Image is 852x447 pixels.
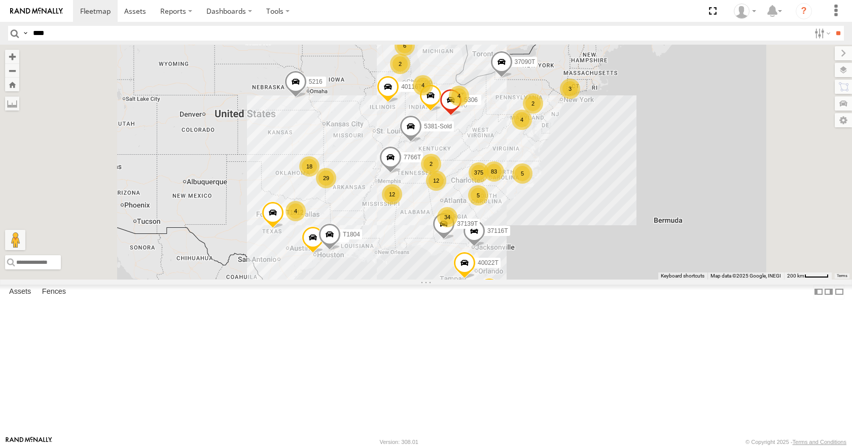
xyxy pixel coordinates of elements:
[37,285,71,299] label: Fences
[5,96,19,111] label: Measure
[437,207,457,227] div: 34
[512,163,532,184] div: 5
[784,272,832,280] button: Map Scale: 200 km per 44 pixels
[796,3,812,19] i: ?
[487,228,508,235] span: 37116T
[4,285,36,299] label: Assets
[380,439,418,445] div: Version: 308.01
[299,156,319,177] div: 18
[837,273,847,278] a: Terms (opens in new tab)
[484,161,504,182] div: 83
[478,259,499,266] span: 40022T
[661,272,704,280] button: Keyboard shortcuts
[395,36,415,56] div: 6
[464,97,478,104] span: 5306
[512,110,532,130] div: 4
[523,93,543,114] div: 2
[745,439,846,445] div: © Copyright 2025 -
[5,230,25,250] button: Drag Pegman onto the map to open Street View
[5,50,19,63] button: Zoom in
[382,184,402,204] div: 12
[309,78,323,85] span: 5216
[286,201,306,221] div: 4
[835,113,852,127] label: Map Settings
[787,273,804,279] span: 200 km
[316,168,336,188] div: 29
[824,285,834,299] label: Dock Summary Table to the Right
[6,437,52,447] a: Visit our Website
[5,78,19,91] button: Zoom Home
[711,273,781,279] span: Map data ©2025 Google, INEGI
[21,26,29,41] label: Search Query
[515,58,536,65] span: 37090T
[401,83,422,90] span: 40116T
[730,4,760,19] div: Todd Sigmon
[469,162,489,183] div: 375
[343,231,360,238] span: T1804
[424,123,452,130] span: 5381-Sold
[813,285,824,299] label: Dock Summary Table to the Left
[426,170,446,191] div: 12
[413,75,433,95] div: 4
[834,285,844,299] label: Hide Summary Table
[10,8,63,15] img: rand-logo.svg
[468,185,488,205] div: 5
[793,439,846,445] a: Terms and Conditions
[560,79,580,99] div: 3
[457,220,478,227] span: 37139T
[5,63,19,78] button: Zoom out
[449,86,469,106] div: 4
[810,26,832,41] label: Search Filter Options
[404,154,421,161] span: 7766T
[390,54,410,74] div: 2
[421,154,441,174] div: 2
